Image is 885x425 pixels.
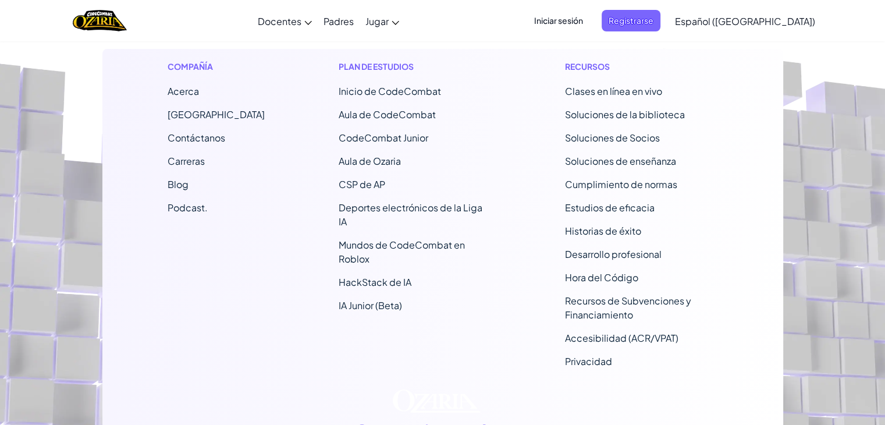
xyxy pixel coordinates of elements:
[565,108,685,121] a: Soluciones de la biblioteca
[565,155,676,167] a: Soluciones de enseñanza
[534,15,583,26] font: Iniciar sesión
[339,178,385,190] a: CSP de AP
[675,15,815,27] font: Español ([GEOGRAPHIC_DATA])
[339,239,465,265] a: Mundos de CodeCombat en Roblox
[318,5,360,37] a: Padres
[565,201,655,214] a: Estudios de eficacia
[565,355,612,367] a: Privacidad
[565,295,691,321] a: Recursos de Subvenciones y Financiamiento
[73,9,127,33] img: Hogar
[565,61,610,72] font: Recursos
[565,248,662,260] a: Desarrollo profesional
[565,225,641,237] a: Historias de éxito
[339,85,441,97] font: Inicio de CodeCombat
[252,5,318,37] a: Docentes
[565,332,678,344] a: Accesibilidad (ACR/VPAT)
[339,276,411,288] a: HackStack de IA
[527,10,590,31] button: Iniciar sesión
[168,61,213,72] font: Compañía
[565,178,677,190] a: Cumplimiento de normas
[168,108,265,121] a: [GEOGRAPHIC_DATA]
[565,132,660,144] a: Soluciones de Socios
[73,9,127,33] a: Logotipo de Ozaria de CodeCombat
[339,201,482,228] a: Deportes electrónicos de la Liga IA
[602,10,660,31] button: Registrarse
[609,15,653,26] font: Registrarse
[565,271,638,284] a: Hora del Código
[168,201,208,214] a: Podcast.
[339,132,428,144] a: CodeCombat Junior
[168,178,189,190] a: Blog
[168,85,199,97] a: Acerca
[365,15,389,27] font: Jugar
[360,5,405,37] a: Jugar
[324,15,354,27] font: Padres
[258,15,301,27] font: Docentes
[669,5,821,37] a: Español ([GEOGRAPHIC_DATA])
[565,85,662,97] a: Clases en línea en vivo
[339,155,401,167] font: Aula de Ozaria
[393,389,481,413] img: Logotipo de Ozaria
[168,132,225,144] font: Contáctanos
[339,61,414,72] font: Plan de estudios
[339,108,436,121] a: Aula de CodeCombat
[168,155,205,167] a: Carreras
[339,299,402,311] a: IA Junior (Beta)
